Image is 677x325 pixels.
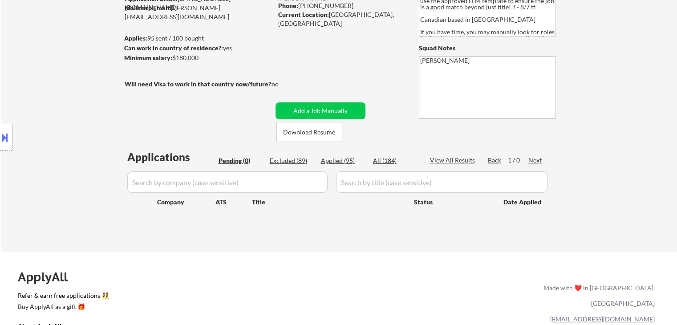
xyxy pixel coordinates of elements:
[528,156,543,165] div: Next
[252,198,405,207] div: Title
[124,34,272,43] div: 95 sent / 100 bought
[219,156,263,165] div: Pending (0)
[125,4,272,21] div: [PERSON_NAME][EMAIL_ADDRESS][DOMAIN_NAME]
[124,34,147,42] strong: Applies:
[336,171,547,193] input: Search by title (case sensitive)
[127,152,215,162] div: Applications
[278,2,298,9] strong: Phone:
[125,80,273,88] strong: Will need Visa to work in that country now/future?:
[321,156,365,165] div: Applied (95)
[278,11,329,18] strong: Current Location:
[157,198,215,207] div: Company
[414,194,491,210] div: Status
[18,269,78,284] div: ApplyAll
[124,53,272,62] div: $180,000
[124,44,223,52] strong: Can work in country of residence?:
[488,156,502,165] div: Back
[270,156,314,165] div: Excluded (89)
[18,304,107,310] div: Buy ApplyAll as a gift 🎁
[18,302,107,313] a: Buy ApplyAll as a gift 🎁
[278,1,404,10] div: [PHONE_NUMBER]
[550,315,655,323] a: [EMAIL_ADDRESS][DOMAIN_NAME]
[276,122,342,142] button: Download Resume
[278,10,404,28] div: [GEOGRAPHIC_DATA], [GEOGRAPHIC_DATA]
[18,292,357,302] a: Refer & earn free applications 👯‍♀️
[127,171,328,193] input: Search by company (case sensitive)
[419,44,556,53] div: Squad Notes
[373,156,418,165] div: All (184)
[540,280,655,311] div: Made with ❤️ in [GEOGRAPHIC_DATA], [GEOGRAPHIC_DATA]
[124,44,270,53] div: yes
[272,80,297,89] div: no
[124,54,172,61] strong: Minimum salary:
[215,198,252,207] div: ATS
[125,4,171,12] strong: Mailslurp Email:
[430,156,478,165] div: View All Results
[276,102,365,119] button: Add a Job Manually
[503,198,543,207] div: Date Applied
[508,156,528,165] div: 1 / 0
